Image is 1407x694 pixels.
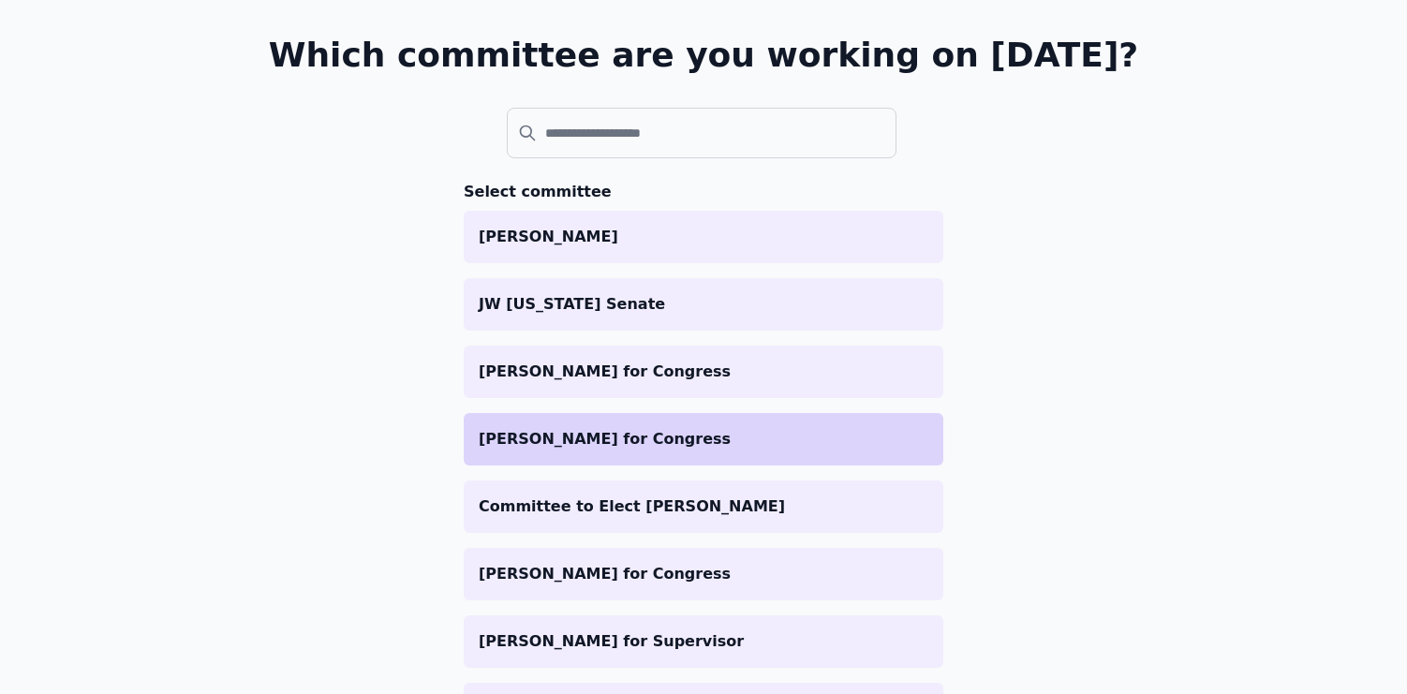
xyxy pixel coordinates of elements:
[479,428,928,450] p: [PERSON_NAME] for Congress
[464,181,943,203] h3: Select committee
[464,278,943,331] a: JW [US_STATE] Senate
[479,293,928,316] p: JW [US_STATE] Senate
[464,346,943,398] a: [PERSON_NAME] for Congress
[464,548,943,600] a: [PERSON_NAME] for Congress
[464,480,943,533] a: Committee to Elect [PERSON_NAME]
[479,495,928,518] p: Committee to Elect [PERSON_NAME]
[479,226,928,248] p: [PERSON_NAME]
[464,413,943,465] a: [PERSON_NAME] for Congress
[479,563,928,585] p: [PERSON_NAME] for Congress
[479,630,928,653] p: [PERSON_NAME] for Supervisor
[269,37,1139,74] h1: Which committee are you working on [DATE]?
[464,211,943,263] a: [PERSON_NAME]
[479,361,928,383] p: [PERSON_NAME] for Congress
[464,615,943,668] a: [PERSON_NAME] for Supervisor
